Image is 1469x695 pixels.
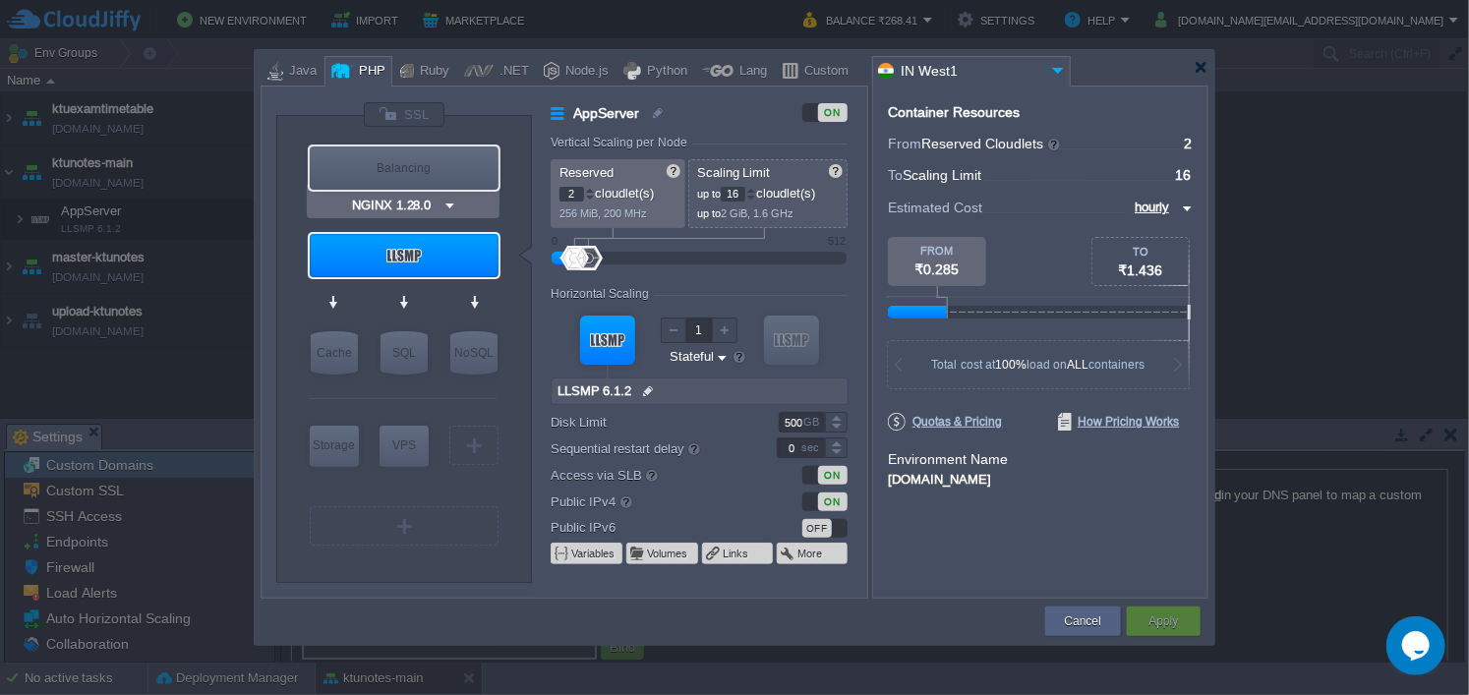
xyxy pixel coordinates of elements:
div: Node.js [559,57,609,87]
div: Elastic VPS [380,426,429,467]
label: Public IPv4 [551,491,750,512]
label: Environment Name [888,451,1008,467]
div: ON [818,103,848,122]
button: Variables [571,546,617,561]
span: 256 MiB, 200 MHz [559,207,647,219]
button: Cancel [1065,611,1101,631]
div: Create New Layer [310,506,499,546]
span: To [888,167,903,183]
iframe: chat widget [1386,616,1449,675]
span: ₹1.436 [1119,262,1163,278]
div: Lang [734,57,767,87]
span: up to [697,207,721,219]
span: Scaling Limit [697,165,771,180]
p: cloudlet(s) [559,181,678,202]
div: SQL [381,331,428,375]
span: ₹0.285 [915,261,960,277]
div: SQL Databases [381,331,428,375]
div: ON [818,466,848,485]
div: NoSQL [450,331,498,375]
span: 2 [1184,136,1192,151]
span: How Pricing Works [1058,413,1180,431]
label: Public IPv6 [551,517,750,538]
div: Custom [798,57,849,87]
div: OFF [802,519,832,538]
div: AppServer [310,234,499,277]
span: 2 GiB, 1.6 GHz [721,207,793,219]
label: Access via SLB [551,464,750,486]
div: sec [801,438,823,457]
div: Storage [310,426,359,465]
span: up to [697,188,721,200]
span: From [888,136,921,151]
div: FROM [888,245,986,257]
div: TO [1092,246,1189,258]
div: Vertical Scaling per Node [551,136,692,149]
button: Volumes [647,546,689,561]
div: Load Balancer [310,146,499,190]
div: Horizontal Scaling [551,287,654,301]
span: Estimated Cost [888,197,982,218]
button: Links [723,546,750,561]
button: More [797,546,824,561]
div: Cache [311,331,358,375]
div: GB [803,413,823,432]
div: PHP [353,57,385,87]
span: Quotas & Pricing [888,413,1003,431]
button: Apply [1148,611,1178,631]
div: Java [283,57,317,87]
span: 16 [1175,167,1191,183]
div: [DOMAIN_NAME] [888,469,1193,487]
div: Python [641,57,687,87]
div: 512 [828,235,846,247]
div: Container Resources [888,105,1020,120]
div: Create New Layer [449,426,499,465]
span: Scaling Limit [903,167,981,183]
div: .NET [494,57,529,87]
div: Storage Containers [310,426,359,467]
div: Balancing [310,146,499,190]
div: Ruby [414,57,449,87]
span: Reserved [559,165,614,180]
div: ON [818,492,848,511]
span: Reserved Cloudlets [921,136,1062,151]
div: 0 [552,235,558,247]
p: cloudlet(s) [697,181,841,202]
div: NoSQL Databases [450,331,498,375]
label: Disk Limit [551,412,750,433]
div: VPS [380,426,429,465]
label: Sequential restart delay [551,437,750,459]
